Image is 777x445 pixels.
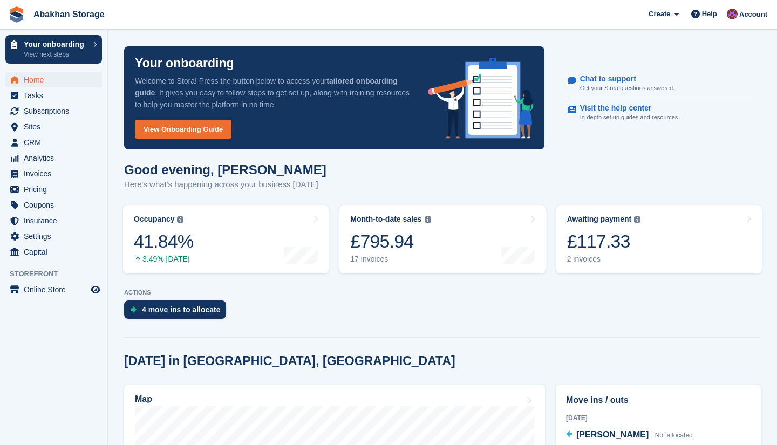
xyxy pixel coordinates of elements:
div: 2 invoices [567,255,641,264]
span: Home [24,72,88,87]
a: Visit the help center In-depth set up guides and resources. [568,98,751,127]
div: 3.49% [DATE] [134,255,193,264]
span: CRM [24,135,88,150]
a: menu [5,197,102,213]
p: Your onboarding [135,57,234,70]
a: Awaiting payment £117.33 2 invoices [556,205,762,273]
img: icon-info-grey-7440780725fd019a000dd9b08b2336e03edf1995a4989e88bcd33f0948082b44.svg [634,216,640,223]
a: Your onboarding View next steps [5,35,102,64]
span: Subscriptions [24,104,88,119]
a: menu [5,135,102,150]
img: onboarding-info-6c161a55d2c0e0a8cae90662b2fe09162a5109e8cc188191df67fb4f79e88e88.svg [428,58,534,139]
span: Settings [24,229,88,244]
span: Storefront [10,269,107,279]
h1: Good evening, [PERSON_NAME] [124,162,326,177]
img: move_ins_to_allocate_icon-fdf77a2bb77ea45bf5b3d319d69a93e2d87916cf1d5bf7949dd705db3b84f3ca.svg [131,306,137,313]
a: menu [5,166,102,181]
p: Here's what's happening across your business [DATE] [124,179,326,191]
a: 4 move ins to allocate [124,300,231,324]
span: Not allocated [655,432,693,439]
span: Invoices [24,166,88,181]
a: Chat to support Get your Stora questions answered. [568,69,751,99]
a: menu [5,282,102,297]
span: Tasks [24,88,88,103]
a: menu [5,229,102,244]
div: £795.94 [350,230,431,252]
a: Abakhan Storage [29,5,109,23]
span: Online Store [24,282,88,297]
span: Create [649,9,670,19]
div: 17 invoices [350,255,431,264]
a: menu [5,119,102,134]
a: menu [5,104,102,119]
h2: Map [135,394,152,404]
img: stora-icon-8386f47178a22dfd0bd8f6a31ec36ba5ce8667c1dd55bd0f319d3a0aa187defe.svg [9,6,25,23]
span: Coupons [24,197,88,213]
a: Preview store [89,283,102,296]
div: Month-to-date sales [350,215,421,224]
div: Awaiting payment [567,215,632,224]
p: Get your Stora questions answered. [580,84,674,93]
p: View next steps [24,50,88,59]
div: £117.33 [567,230,641,252]
div: 41.84% [134,230,193,252]
p: Chat to support [580,74,666,84]
img: icon-info-grey-7440780725fd019a000dd9b08b2336e03edf1995a4989e88bcd33f0948082b44.svg [425,216,431,223]
span: [PERSON_NAME] [576,430,649,439]
a: View Onboarding Guide [135,120,231,139]
p: Welcome to Stora! Press the button below to access your . It gives you easy to follow steps to ge... [135,75,411,111]
div: 4 move ins to allocate [142,305,221,314]
div: [DATE] [566,413,751,423]
h2: [DATE] in [GEOGRAPHIC_DATA], [GEOGRAPHIC_DATA] [124,354,455,368]
span: Analytics [24,150,88,166]
a: menu [5,182,102,197]
a: [PERSON_NAME] Not allocated [566,428,693,442]
div: Occupancy [134,215,174,224]
a: menu [5,150,102,166]
span: Account [739,9,767,20]
span: Capital [24,244,88,259]
p: Visit the help center [580,104,671,113]
a: Occupancy 41.84% 3.49% [DATE] [123,205,329,273]
span: Pricing [24,182,88,197]
span: Sites [24,119,88,134]
p: In-depth set up guides and resources. [580,113,680,122]
a: menu [5,88,102,103]
span: Help [702,9,717,19]
p: Your onboarding [24,40,88,48]
p: ACTIONS [124,289,761,296]
a: menu [5,72,102,87]
img: icon-info-grey-7440780725fd019a000dd9b08b2336e03edf1995a4989e88bcd33f0948082b44.svg [177,216,183,223]
a: menu [5,213,102,228]
a: Month-to-date sales £795.94 17 invoices [339,205,545,273]
span: Insurance [24,213,88,228]
a: menu [5,244,102,259]
img: William Abakhan [727,9,738,19]
h2: Move ins / outs [566,394,751,407]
